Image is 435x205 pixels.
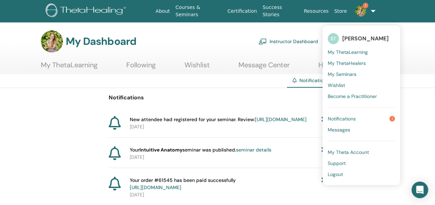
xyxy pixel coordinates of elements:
[66,35,136,48] h3: My Dashboard
[130,146,271,154] span: Your seminar was published.
[41,61,98,74] a: My ThetaLearning
[328,93,377,99] span: Become a Practitioner
[411,182,428,198] div: Open Intercom Messenger
[323,26,400,185] ul: 1
[238,61,290,74] a: Message Center
[328,33,339,44] span: ST
[130,177,236,191] span: Your order #61545 has been paid successfully
[109,94,326,102] p: Notifications
[328,113,395,124] a: Notifications1
[301,5,332,18] a: Resources
[328,158,395,169] a: Support
[259,34,318,49] a: Instructor Dashboard
[318,61,374,74] a: Help & Resources
[299,77,329,84] span: Notifications
[328,127,350,133] span: Messages
[328,147,395,158] a: My Theta Account
[328,47,395,58] a: My ThetaLearning
[259,38,267,45] img: chalkboard-teacher.svg
[46,3,128,19] img: logo.png
[328,49,368,55] span: My ThetaLearning
[328,171,343,177] span: Logout
[41,30,63,52] img: default.jpg
[328,169,395,180] a: Logout
[328,116,356,122] span: Notifications
[328,91,395,102] a: Become a Practitioner
[130,116,307,123] span: New attendee had registered for your seminar. Review:
[184,61,210,74] a: Wishlist
[130,184,181,191] a: [URL][DOMAIN_NAME]
[389,116,395,121] span: 1
[130,123,326,130] p: [DATE]
[342,35,389,42] span: [PERSON_NAME]
[328,82,345,88] span: Wishlist
[328,58,395,69] a: My ThetaHealers
[130,191,326,198] p: [DATE]
[130,154,326,161] p: [DATE]
[328,31,395,47] a: ST[PERSON_NAME]
[328,60,366,66] span: My ThetaHealers
[260,1,301,21] a: Success Stories
[328,71,356,77] span: My Seminars
[328,124,395,135] a: Messages
[173,1,225,21] a: Courses & Seminars
[331,5,350,18] a: Store
[139,147,182,153] strong: Intuitive Anatomy
[328,69,395,80] a: My Seminars
[355,6,366,17] img: default.jpg
[126,61,156,74] a: Following
[255,116,307,123] a: [URL][DOMAIN_NAME]
[363,3,368,8] span: 1
[328,160,346,166] span: Support
[236,147,271,153] a: seminar details
[328,80,395,91] a: Wishlist
[225,5,260,18] a: Certification
[328,149,369,155] span: My Theta Account
[153,5,172,18] a: About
